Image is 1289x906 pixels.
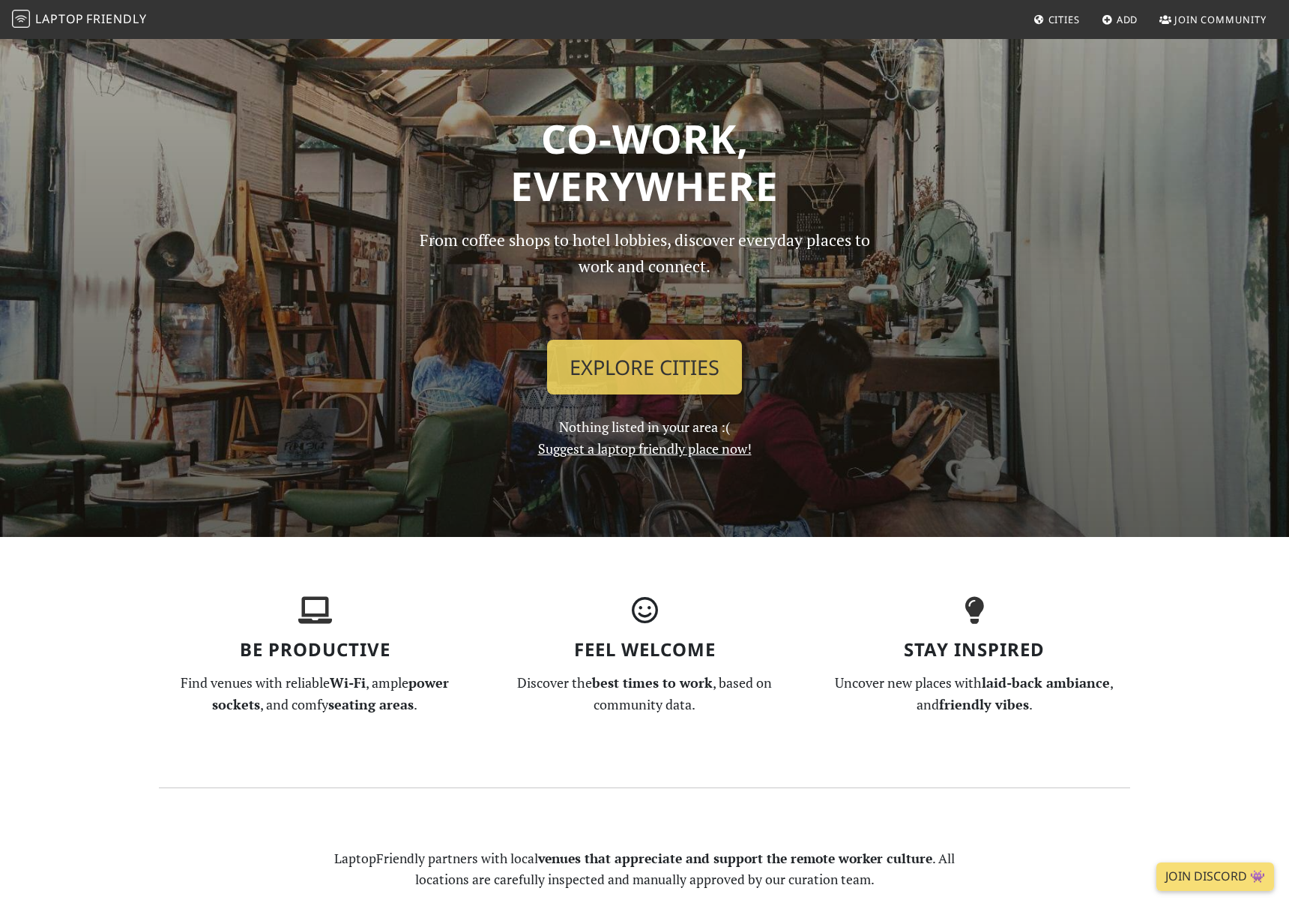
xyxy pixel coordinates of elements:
span: Cities [1048,13,1080,26]
strong: friendly vibes [939,695,1029,713]
strong: seating areas [328,695,414,713]
a: Join Discord 👾 [1156,862,1274,891]
strong: laid-back ambiance [982,673,1110,691]
img: LaptopFriendly [12,10,30,28]
p: Uncover new places with , and . [818,672,1130,715]
p: From coffee shops to hotel lobbies, discover everyday places to work and connect. [406,227,883,327]
strong: Wi-Fi [330,673,366,691]
h3: Feel Welcome [489,639,800,661]
a: LaptopFriendly LaptopFriendly [12,7,147,33]
span: Add [1117,13,1138,26]
a: Suggest a laptop friendly place now! [538,439,752,457]
p: Find venues with reliable , ample , and comfy . [159,672,471,715]
h3: Be Productive [159,639,471,661]
strong: venues that appreciate and support the remote worker culture [538,850,932,867]
h3: Stay Inspired [818,639,1130,661]
p: LaptopFriendly partners with local . All locations are carefully inspected and manually approved ... [324,848,965,890]
a: Cities [1027,6,1086,33]
a: Add [1096,6,1144,33]
h1: Co-work, Everywhere [159,115,1130,210]
a: Explore Cities [547,340,742,395]
strong: best times to work [592,673,713,691]
div: Nothing listed in your area :( [397,227,892,459]
p: Discover the , based on community data. [489,672,800,715]
span: Laptop [35,10,84,27]
a: Join Community [1153,6,1273,33]
span: Friendly [86,10,146,27]
span: Join Community [1174,13,1267,26]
